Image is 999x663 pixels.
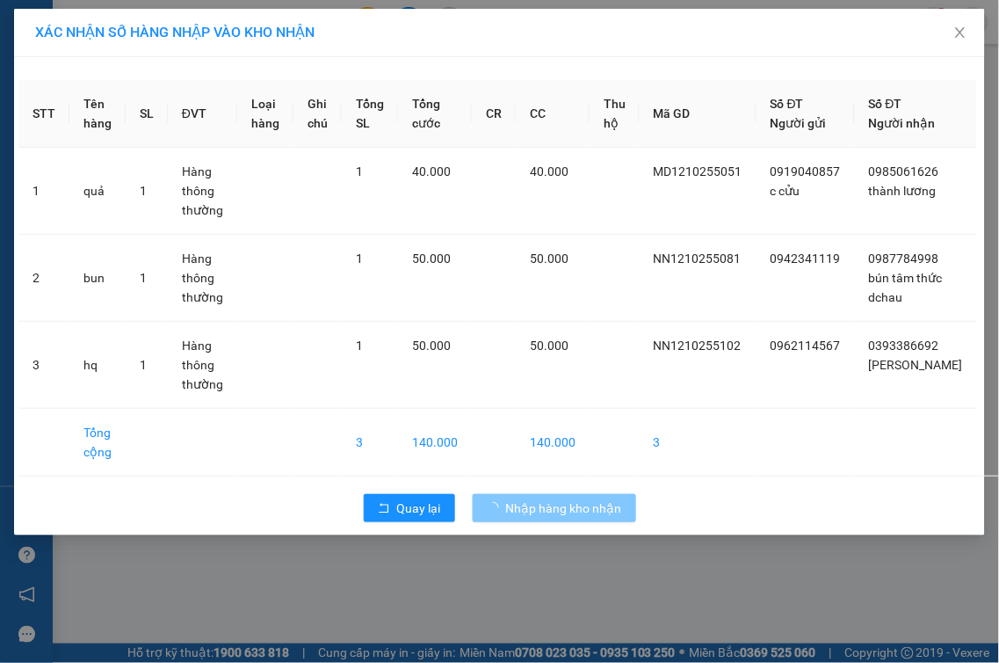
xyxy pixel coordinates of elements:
[869,164,939,178] span: 0985061626
[293,80,342,148] th: Ghi chú
[69,80,126,148] th: Tên hàng
[869,339,939,353] span: 0393386692
[412,251,451,266] span: 50.000
[869,271,943,304] span: bún tâm thức dchau
[506,499,622,518] span: Nhập hàng kho nhận
[487,502,506,514] span: loading
[771,97,804,111] span: Số ĐT
[69,322,126,409] td: hq
[73,125,215,143] strong: PHIẾU GỬI HÀNG
[516,409,590,477] td: 140.000
[412,339,451,353] span: 50.000
[640,80,756,148] th: Mã GD
[140,271,147,285] span: 1
[936,9,985,58] button: Close
[398,80,472,148] th: Tổng cước
[364,494,455,522] button: rollbackQuay lại
[35,24,315,40] span: XÁC NHẬN SỐ HÀNG NHẬP VÀO KHO NHẬN
[356,251,363,266] span: 1
[472,80,516,148] th: CR
[654,339,742,353] span: NN1210255102
[869,251,939,266] span: 0987784998
[81,14,207,71] strong: CHUYỂN PHÁT NHANH AN PHÚ QUÝ
[18,148,69,235] td: 1
[356,164,363,178] span: 1
[69,148,126,235] td: quả
[126,80,168,148] th: SL
[869,116,936,130] span: Người nhận
[590,80,640,148] th: Thu hộ
[869,97,902,111] span: Số ĐT
[473,494,636,522] button: Nhập hàng kho nhận
[18,322,69,409] td: 3
[516,80,590,148] th: CC
[10,53,62,140] img: logo
[869,358,963,372] span: [PERSON_NAME]
[654,164,742,178] span: MD1210255051
[140,184,147,198] span: 1
[140,358,147,372] span: 1
[168,148,237,235] td: Hàng thông thường
[953,25,967,40] span: close
[771,164,841,178] span: 0919040857
[342,80,398,148] th: Tổng SL
[378,502,390,516] span: rollback
[356,339,363,353] span: 1
[530,339,568,353] span: 50.000
[771,339,841,353] span: 0962114567
[398,409,472,477] td: 140.000
[168,80,237,148] th: ĐVT
[869,184,937,198] span: thành lương
[771,184,800,198] span: c cửu
[18,80,69,148] th: STT
[69,409,126,477] td: Tổng cộng
[168,235,237,322] td: Hàng thông thường
[168,322,237,409] td: Hàng thông thường
[69,235,126,322] td: bun
[70,75,214,120] span: [GEOGRAPHIC_DATA], [GEOGRAPHIC_DATA] ↔ [GEOGRAPHIC_DATA]
[226,96,331,114] span: DC1210255217
[640,409,756,477] td: 3
[18,235,69,322] td: 2
[412,164,451,178] span: 40.000
[397,499,441,518] span: Quay lại
[771,116,827,130] span: Người gửi
[654,251,742,266] span: NN1210255081
[530,251,568,266] span: 50.000
[342,409,398,477] td: 3
[530,164,568,178] span: 40.000
[237,80,293,148] th: Loại hàng
[771,251,841,266] span: 0942341119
